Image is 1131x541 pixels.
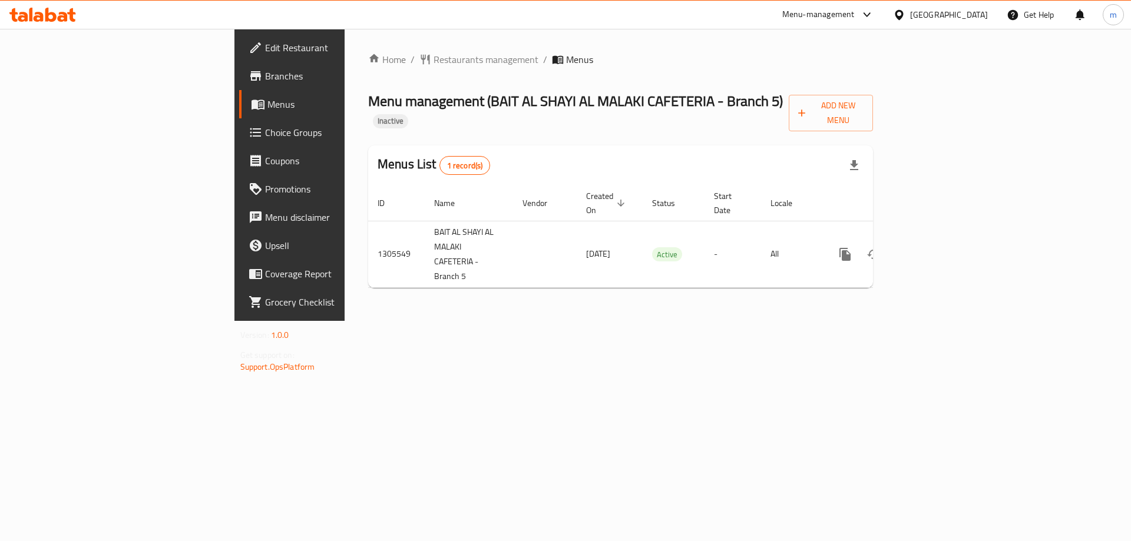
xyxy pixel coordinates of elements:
[239,118,424,147] a: Choice Groups
[265,125,414,140] span: Choice Groups
[714,189,747,217] span: Start Date
[652,247,682,261] div: Active
[240,347,295,363] span: Get support on:
[652,248,682,261] span: Active
[265,69,414,83] span: Branches
[586,246,610,261] span: [DATE]
[239,231,424,260] a: Upsell
[368,185,954,288] table: enhanced table
[265,41,414,55] span: Edit Restaurant
[910,8,988,21] div: [GEOGRAPHIC_DATA]
[798,98,864,128] span: Add New Menu
[1110,8,1117,21] span: m
[378,155,490,175] h2: Menus List
[265,210,414,224] span: Menu disclaimer
[239,288,424,316] a: Grocery Checklist
[239,34,424,62] a: Edit Restaurant
[265,154,414,168] span: Coupons
[434,196,470,210] span: Name
[425,221,513,287] td: BAIT AL SHAYI AL MALAKI CAFETERIA - Branch 5
[782,8,855,22] div: Menu-management
[239,90,424,118] a: Menus
[439,156,491,175] div: Total records count
[239,62,424,90] a: Branches
[789,95,873,131] button: Add New Menu
[586,189,629,217] span: Created On
[368,52,873,67] nav: breadcrumb
[271,327,289,343] span: 1.0.0
[265,295,414,309] span: Grocery Checklist
[239,147,424,175] a: Coupons
[761,221,822,287] td: All
[239,175,424,203] a: Promotions
[705,221,761,287] td: -
[239,203,424,231] a: Menu disclaimer
[522,196,563,210] span: Vendor
[822,185,954,221] th: Actions
[652,196,690,210] span: Status
[240,359,315,374] a: Support.OpsPlatform
[265,238,414,253] span: Upsell
[840,151,868,180] div: Export file
[566,52,593,67] span: Menus
[770,196,808,210] span: Locale
[239,260,424,288] a: Coverage Report
[831,240,859,268] button: more
[265,182,414,196] span: Promotions
[378,196,400,210] span: ID
[859,240,888,268] button: Change Status
[543,52,547,67] li: /
[419,52,538,67] a: Restaurants management
[240,327,269,343] span: Version:
[267,97,414,111] span: Menus
[265,267,414,281] span: Coverage Report
[368,88,783,114] span: Menu management ( BAIT AL SHAYI AL MALAKI CAFETERIA - Branch 5 )
[440,160,490,171] span: 1 record(s)
[434,52,538,67] span: Restaurants management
